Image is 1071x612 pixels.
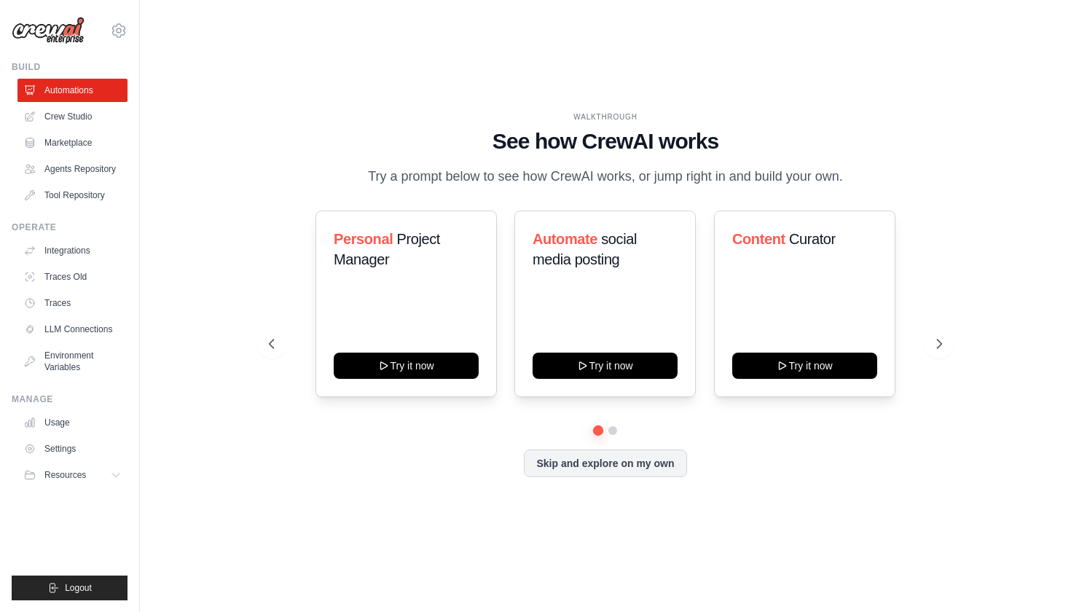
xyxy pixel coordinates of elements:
[732,353,877,379] button: Try it now
[17,437,127,460] a: Settings
[524,450,686,477] button: Skip and explore on my own
[17,411,127,434] a: Usage
[732,231,785,247] span: Content
[12,221,127,233] div: Operate
[17,157,127,181] a: Agents Repository
[44,469,86,481] span: Resources
[12,17,85,44] img: Logo
[334,231,393,247] span: Personal
[17,265,127,289] a: Traces Old
[361,166,850,187] p: Try a prompt below to see how CrewAI works, or jump right in and build your own.
[17,105,127,128] a: Crew Studio
[269,111,941,122] div: WALKTHROUGH
[17,318,127,341] a: LLM Connections
[533,353,678,379] button: Try it now
[65,582,92,594] span: Logout
[17,344,127,379] a: Environment Variables
[334,353,479,379] button: Try it now
[17,131,127,154] a: Marketplace
[533,231,597,247] span: Automate
[17,184,127,207] a: Tool Repository
[17,291,127,315] a: Traces
[17,239,127,262] a: Integrations
[17,463,127,487] button: Resources
[788,231,835,247] span: Curator
[17,79,127,102] a: Automations
[269,128,941,154] h1: See how CrewAI works
[998,542,1071,612] iframe: Chat Widget
[12,576,127,600] button: Logout
[12,393,127,405] div: Manage
[12,61,127,73] div: Build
